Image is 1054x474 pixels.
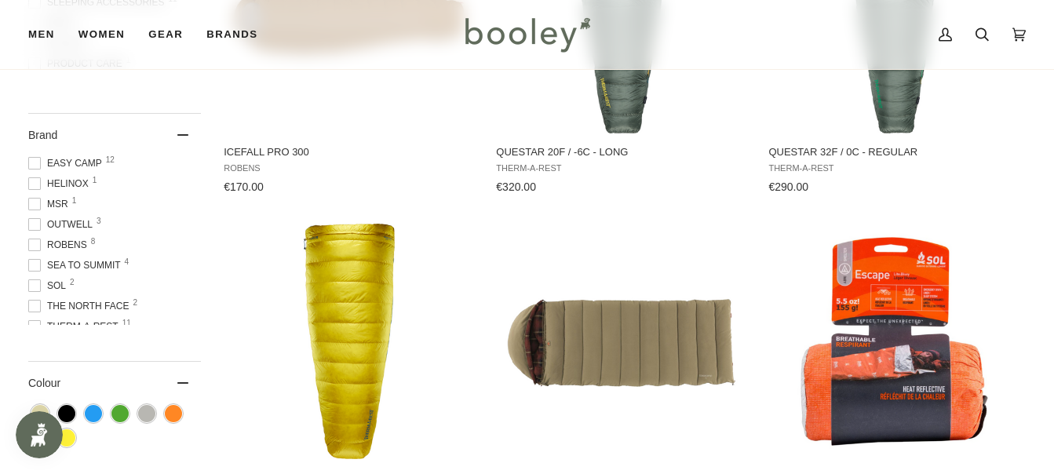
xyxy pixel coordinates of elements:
span: Robens [28,238,92,252]
span: Therm-a-Rest [496,163,747,173]
span: Colour: Black [58,405,75,422]
span: Questar 32F / 0C - Regular [768,145,1019,159]
span: Colour: Beige [31,405,49,422]
span: MSR [28,197,73,211]
span: Questar 20F / -6C - Long [496,145,747,159]
img: Booley [458,12,596,57]
span: Therm-a-Rest [28,319,123,334]
span: Brands [206,27,257,42]
span: 12 [106,156,115,164]
span: Robens [224,163,475,173]
span: Colour: Orange [165,405,182,422]
span: Colour [28,377,72,389]
span: The North Face [28,299,133,313]
span: Brand [28,129,57,141]
span: Colour: Green [111,405,129,422]
span: €320.00 [496,180,536,193]
span: Men [28,27,55,42]
span: Sea to Summit [28,258,126,272]
span: 11 [122,319,131,327]
span: 3 [97,217,101,225]
span: 1 [72,197,77,205]
span: 2 [133,299,137,307]
span: Colour: Grey [138,405,155,422]
img: Robens Basecamp Khaki - Booley Galway [504,224,739,459]
span: €170.00 [224,180,264,193]
span: 2 [70,279,75,286]
span: Helinox [28,177,93,191]
span: 1 [93,177,97,184]
span: Gear [148,27,183,42]
img: Therm-a-Rest Ohm 32F / 0C - Long Larch - Booley Galway [232,224,467,459]
iframe: Button to open loyalty program pop-up [16,411,63,458]
span: SOL [28,279,71,293]
span: Therm-a-Rest [768,163,1019,173]
span: Outwell [28,217,97,232]
span: 8 [91,238,96,246]
span: Icefall Pro 300 [224,145,475,159]
span: Colour: Blue [85,405,102,422]
span: 4 [125,258,129,266]
span: €290.00 [768,180,808,193]
span: Easy Camp [28,156,107,170]
span: Women [78,27,125,42]
span: Colour: Yellow [58,429,75,447]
